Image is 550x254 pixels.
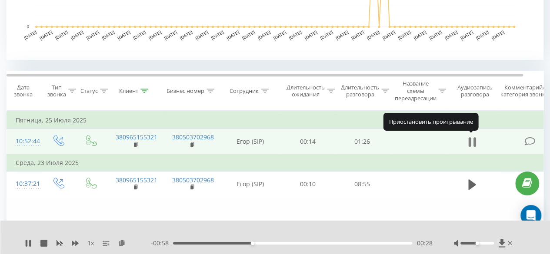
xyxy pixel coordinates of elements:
[117,30,131,40] text: [DATE]
[172,133,214,141] a: 380503702968
[80,87,98,95] div: Статус
[226,30,240,40] text: [DATE]
[335,172,390,197] td: 08:55
[491,30,505,40] text: [DATE]
[220,172,281,197] td: Егор (SIP)
[366,30,380,40] text: [DATE]
[444,30,458,40] text: [DATE]
[220,129,281,155] td: Егор (SIP)
[151,239,173,247] span: - 00:58
[453,84,496,99] div: Аудиозапись разговора
[335,129,390,155] td: 01:26
[195,30,209,40] text: [DATE]
[16,133,33,150] div: 10:52:44
[116,176,157,184] a: 380965155321
[475,30,490,40] text: [DATE]
[172,176,214,184] a: 380503702968
[87,239,94,247] span: 1 x
[132,30,147,40] text: [DATE]
[319,30,333,40] text: [DATE]
[335,30,349,40] text: [DATE]
[288,30,303,40] text: [DATE]
[101,30,116,40] text: [DATE]
[383,113,478,130] div: Приостановить проигрывание
[397,30,412,40] text: [DATE]
[520,205,541,226] div: Open Intercom Messenger
[39,30,53,40] text: [DATE]
[417,239,432,247] span: 00:28
[287,84,325,99] div: Длительность ожидания
[16,175,33,192] div: 10:37:21
[394,80,436,102] div: Название схемы переадресации
[27,24,29,29] text: 0
[251,241,254,245] div: Accessibility label
[413,30,427,40] text: [DATE]
[23,30,37,40] text: [DATE]
[70,30,84,40] text: [DATE]
[281,129,335,155] td: 00:14
[428,30,443,40] text: [DATE]
[230,87,259,95] div: Сотрудник
[163,30,178,40] text: [DATE]
[304,30,318,40] text: [DATE]
[281,172,335,197] td: 00:10
[7,84,39,99] div: Дата звонка
[382,30,396,40] text: [DATE]
[47,84,66,99] div: Тип звонка
[86,30,100,40] text: [DATE]
[210,30,225,40] text: [DATE]
[273,30,287,40] text: [DATE]
[350,30,365,40] text: [DATE]
[54,30,69,40] text: [DATE]
[148,30,162,40] text: [DATE]
[476,241,479,245] div: Accessibility label
[341,84,379,99] div: Длительность разговора
[179,30,193,40] text: [DATE]
[167,87,204,95] div: Бизнес номер
[116,133,157,141] a: 380965155321
[460,30,474,40] text: [DATE]
[241,30,256,40] text: [DATE]
[119,87,138,95] div: Клиент
[499,84,550,99] div: Комментарий/категория звонка
[257,30,271,40] text: [DATE]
